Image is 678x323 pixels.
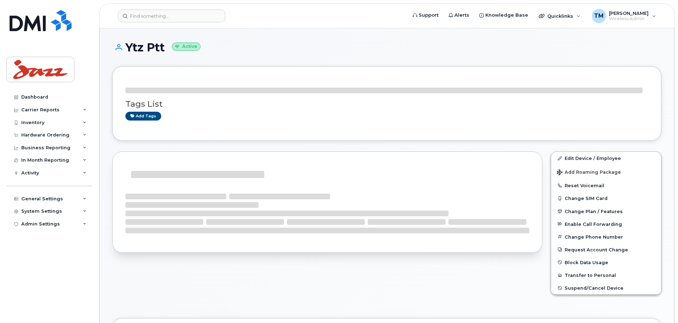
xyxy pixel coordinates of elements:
button: Reset Voicemail [551,179,661,192]
button: Transfer to Personal [551,269,661,282]
button: Change Plan / Features [551,205,661,218]
button: Change SIM Card [551,192,661,205]
span: Change Plan / Features [565,208,623,214]
h1: Ytz Ptt [112,41,661,54]
small: Active [172,43,200,51]
button: Enable Call Forwarding [551,218,661,230]
button: Change Phone Number [551,230,661,243]
span: Suspend/Cancel Device [565,285,623,291]
button: Block Data Usage [551,256,661,269]
button: Add Roaming Package [551,165,661,179]
button: Suspend/Cancel Device [551,282,661,294]
span: Add Roaming Package [557,169,621,176]
button: Request Account Change [551,243,661,256]
a: Edit Device / Employee [551,152,661,165]
h3: Tags List [125,100,648,108]
a: Add tags [125,112,161,121]
span: Enable Call Forwarding [565,221,622,227]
